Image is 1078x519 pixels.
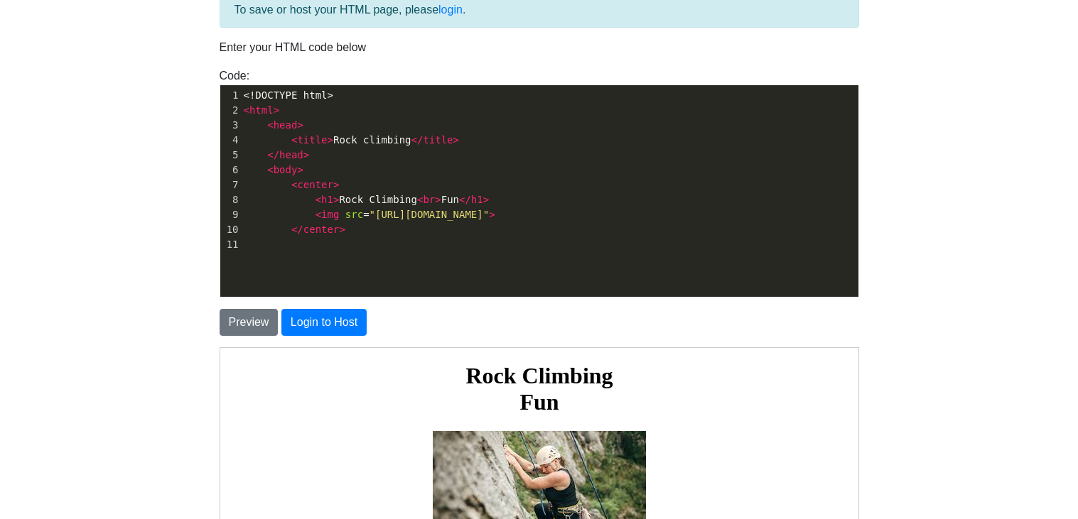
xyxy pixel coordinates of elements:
[291,179,297,190] span: <
[220,103,241,118] div: 2
[274,119,298,131] span: head
[220,88,241,103] div: 1
[423,194,435,205] span: br
[370,209,490,220] span: "[URL][DOMAIN_NAME]"
[220,237,241,252] div: 11
[267,164,273,175] span: <
[453,134,459,146] span: >
[220,39,859,56] p: Enter your HTML code below
[267,149,279,160] span: </
[220,163,241,177] div: 6
[209,67,870,297] div: Code:
[220,207,241,222] div: 9
[212,83,426,202] img: e152991567956b664ad83b130ef534f9
[483,194,489,205] span: >
[411,134,424,146] span: </
[438,4,463,16] a: login
[435,194,441,205] span: >
[244,209,495,220] span: =
[220,118,241,133] div: 3
[249,104,274,116] span: html
[281,309,367,336] button: Login to Host
[328,134,333,146] span: >
[297,134,327,146] span: title
[316,194,321,205] span: <
[291,134,297,146] span: <
[267,119,273,131] span: <
[459,194,471,205] span: </
[291,224,303,235] span: </
[6,15,632,67] h1: Rock Climbing Fun
[279,149,303,160] span: head
[303,149,309,160] span: >
[321,194,333,205] span: h1
[423,134,453,146] span: title
[417,194,423,205] span: <
[244,104,249,116] span: <
[297,164,303,175] span: >
[244,134,460,146] span: Rock climbing
[345,209,363,220] span: src
[220,192,241,207] div: 8
[220,133,241,148] div: 4
[489,209,495,220] span: >
[297,179,333,190] span: center
[274,164,298,175] span: body
[220,222,241,237] div: 10
[220,148,241,163] div: 5
[274,104,279,116] span: >
[297,119,303,131] span: >
[333,194,339,205] span: >
[321,209,339,220] span: img
[303,224,340,235] span: center
[220,177,241,192] div: 7
[244,89,333,101] span: <!DOCTYPE html>
[244,194,502,205] span: Rock Climbing Fun
[339,224,345,235] span: >
[333,179,339,190] span: >
[316,209,321,220] span: <
[220,309,279,336] button: Preview
[471,194,483,205] span: h1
